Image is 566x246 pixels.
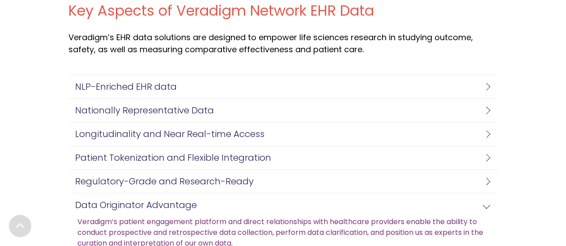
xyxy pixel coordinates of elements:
[75,129,487,139] h4: Longitudinality and Near Real-time Access
[68,0,374,21] span: Key Aspects of Veradigm Network EHR Data
[68,75,498,98] a: NLP-Enriched EHR data
[68,193,498,217] a: Data Originator Advantage
[68,99,498,122] a: Nationally Representative Data
[68,122,498,146] a: Longitudinality and Near Real-time Access
[75,82,487,92] h4: NLP-Enriched EHR data
[75,153,487,163] h4: Patient Tokenization and Flexible Integration
[75,105,487,115] h4: Nationally Representative Data
[75,176,487,186] h4: Regulatory-Grade and Research-Ready
[521,201,555,235] iframe: Drift Chat Widget
[68,32,473,55] span: Veradigm’s EHR data solutions are designed to empower life sciences research in studying outcome,...
[75,200,487,210] h4: Data Originator Advantage
[68,170,498,193] a: Regulatory-Grade and Research-Ready
[68,146,498,169] a: Patient Tokenization and Flexible Integration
